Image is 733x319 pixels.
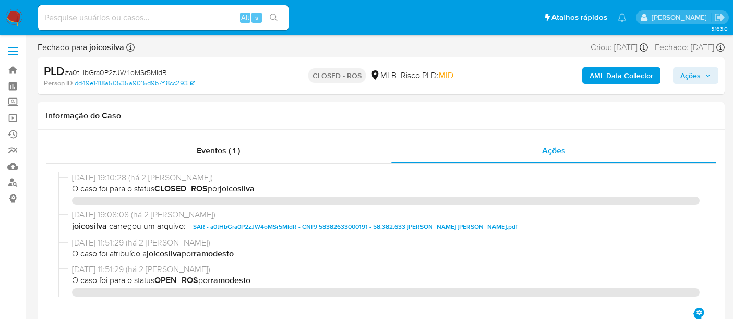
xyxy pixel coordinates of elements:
[46,111,716,121] h1: Informação do Caso
[65,67,166,78] span: # a0tHbGra0P2zJW4oMSr5MIdR
[241,13,249,22] span: Alt
[439,69,453,81] span: MID
[582,67,660,84] button: AML Data Collector
[38,42,124,53] span: Fechado para
[590,67,653,84] b: AML Data Collector
[650,42,653,53] span: -
[44,79,73,88] b: Person ID
[255,13,258,22] span: s
[38,11,289,24] input: Pesquise usuários ou casos...
[551,12,607,23] span: Atalhos rápidos
[44,63,65,79] b: PLD
[87,41,124,53] b: joicosilva
[680,67,701,84] span: Ações
[263,10,284,25] button: search-icon
[673,67,718,84] button: Ações
[75,79,195,88] a: dd49e1418a50535a9015d9b7f18cc293
[591,42,648,53] div: Criou: [DATE]
[308,68,366,83] p: CLOSED - ROS
[652,13,711,22] p: erico.trevizan@mercadopago.com.br
[370,70,396,81] div: MLB
[401,70,453,81] span: Risco PLD:
[197,144,240,156] span: Eventos ( 1 )
[542,144,566,156] span: Ações
[714,12,725,23] a: Sair
[618,13,627,22] a: Notificações
[655,42,725,53] div: Fechado: [DATE]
